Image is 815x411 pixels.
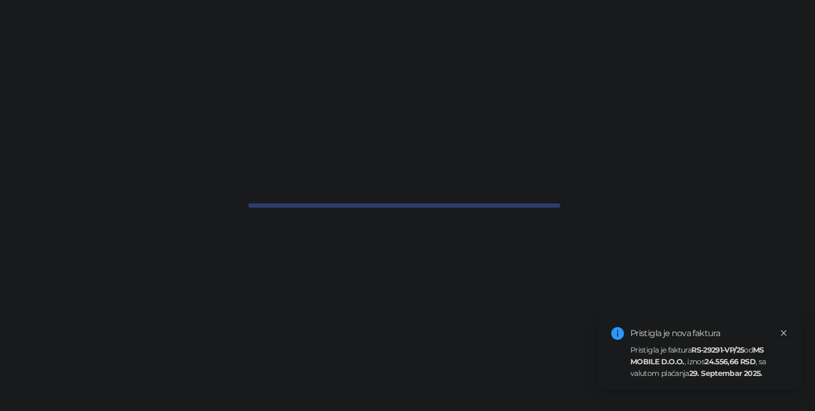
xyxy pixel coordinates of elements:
[689,369,762,378] strong: 29. Septembar 2025.
[780,329,787,337] span: close
[691,345,744,355] strong: RS-29291-VP/25
[705,357,756,366] strong: 24.556,66 RSD
[611,327,624,340] span: info-circle
[630,327,790,340] div: Pristigla je nova faktura
[630,345,764,366] strong: MS MOBILE D.O.O.
[778,327,790,339] a: Close
[630,344,790,379] div: Pristigla je faktura od , iznos , sa valutom plaćanja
